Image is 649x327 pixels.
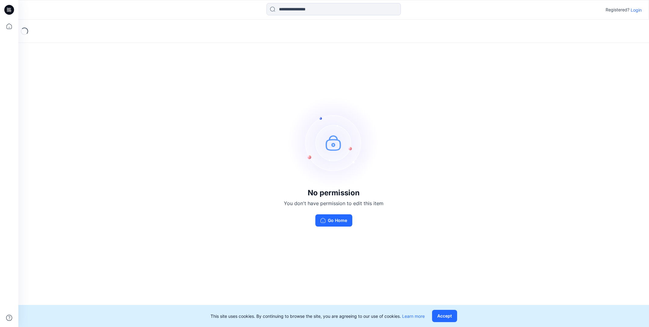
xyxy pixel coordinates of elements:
button: Go Home [315,214,352,227]
h3: No permission [284,189,383,197]
p: This site uses cookies. By continuing to browse the site, you are agreeing to our use of cookies. [211,313,425,319]
p: Registered? [606,6,629,13]
img: no-perm.svg [288,97,380,189]
p: Login [631,7,642,13]
a: Learn more [402,314,425,319]
button: Accept [432,310,457,322]
p: You don't have permission to edit this item [284,200,383,207]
